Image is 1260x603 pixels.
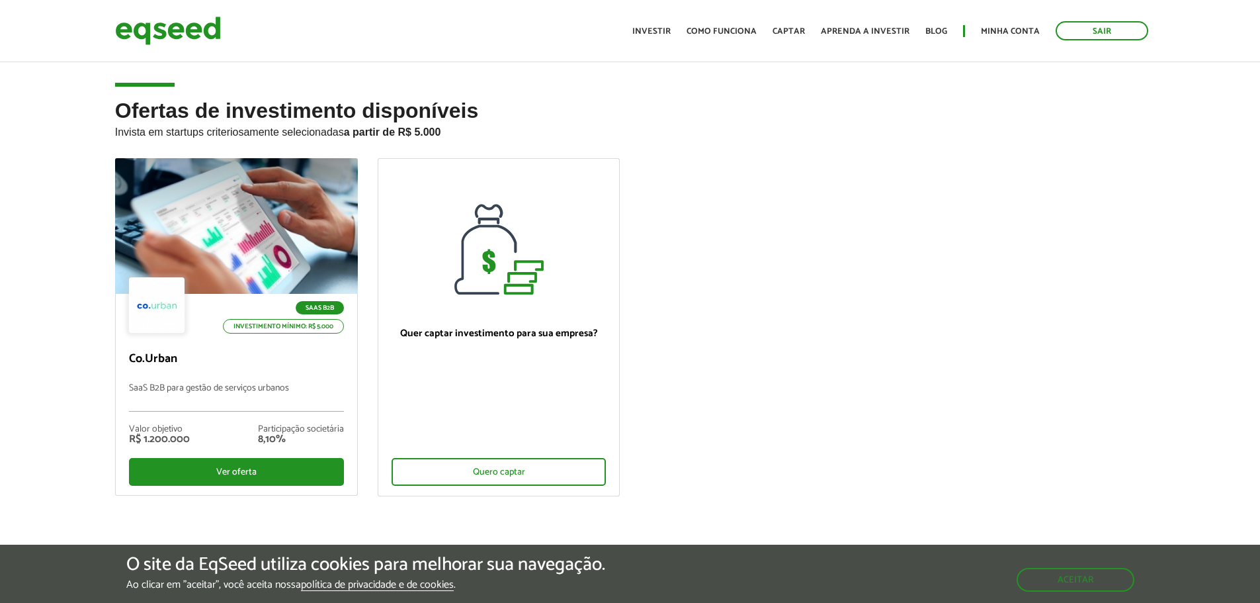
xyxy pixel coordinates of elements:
button: Aceitar [1017,568,1134,592]
p: Ao clicar em "aceitar", você aceita nossa . [126,579,605,591]
img: EqSeed [115,13,221,48]
p: Co.Urban [129,352,344,367]
a: Captar [773,27,805,36]
div: Quero captar [392,458,607,486]
a: Quer captar investimento para sua empresa? Quero captar [378,158,620,496]
a: Sair [1056,21,1148,40]
a: Minha conta [981,27,1040,36]
div: Ver oferta [129,458,344,486]
p: Quer captar investimento para sua empresa? [392,328,607,340]
a: SaaS B2B Investimento mínimo: R$ 5.000 Co.Urban SaaS B2B para gestão de serviços urbanos Valor ob... [115,158,358,496]
p: Invista em startups criteriosamente selecionadas [115,122,1146,138]
div: 8,10% [258,434,344,445]
p: Investimento mínimo: R$ 5.000 [223,319,344,334]
a: Investir [632,27,671,36]
p: SaaS B2B para gestão de serviços urbanos [129,383,344,412]
div: Participação societária [258,425,344,434]
h5: O site da EqSeed utiliza cookies para melhorar sua navegação. [126,555,605,575]
a: Blog [925,27,947,36]
div: R$ 1.200.000 [129,434,190,445]
h2: Ofertas de investimento disponíveis [115,99,1146,158]
strong: a partir de R$ 5.000 [344,126,441,138]
div: Valor objetivo [129,425,190,434]
a: Aprenda a investir [821,27,909,36]
p: SaaS B2B [296,301,344,314]
a: Como funciona [687,27,757,36]
a: política de privacidade e de cookies [301,580,454,591]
